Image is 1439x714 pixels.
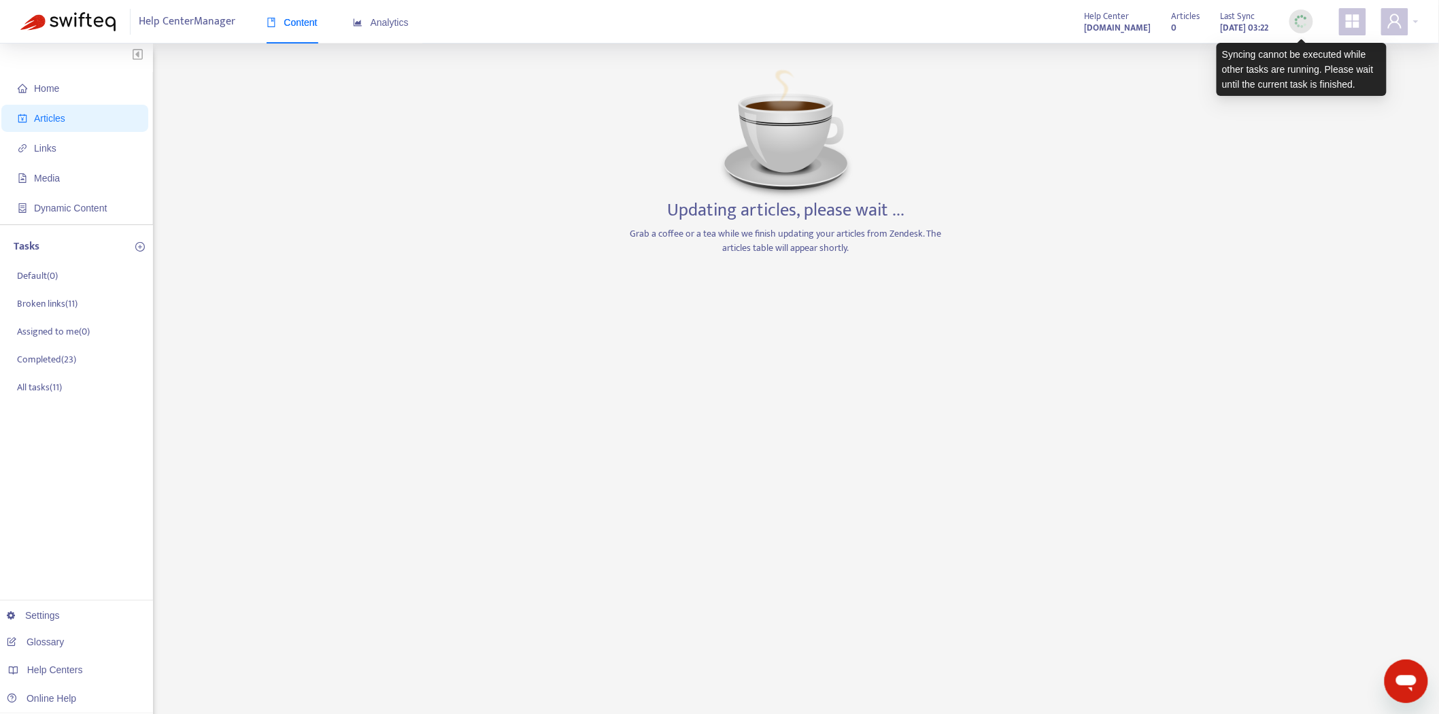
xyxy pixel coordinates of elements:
img: Swifteq [20,12,116,31]
span: Help Center [1085,9,1130,24]
span: area-chart [353,18,362,27]
strong: [DATE] 03:22 [1221,20,1269,35]
strong: 0 [1172,20,1177,35]
span: link [18,143,27,153]
span: Articles [1172,9,1200,24]
span: Dynamic Content [34,203,107,214]
span: account-book [18,114,27,123]
span: file-image [18,173,27,183]
p: Grab a coffee or a tea while we finish updating your articles from Zendesk. The articles table wi... [626,226,946,255]
p: All tasks ( 11 ) [17,380,62,394]
span: Links [34,143,56,154]
span: container [18,203,27,213]
span: plus-circle [135,242,145,252]
span: Help Centers [27,664,83,675]
span: Media [34,173,60,184]
span: Home [34,83,59,94]
span: Help Center Manager [139,9,236,35]
div: Syncing cannot be executed while other tasks are running. Please wait until the current task is f... [1217,43,1387,96]
a: Glossary [7,636,64,647]
iframe: Button to launch messaging window [1385,660,1428,703]
span: appstore [1344,13,1361,29]
p: Broken links ( 11 ) [17,296,78,311]
p: Tasks [14,239,39,255]
a: Settings [7,610,60,621]
p: Completed ( 23 ) [17,352,76,367]
h3: Updating articles, please wait ... [667,200,904,222]
span: Analytics [353,17,409,28]
span: user [1387,13,1403,29]
span: Content [267,17,318,28]
a: [DOMAIN_NAME] [1085,20,1151,35]
a: Online Help [7,693,76,704]
span: book [267,18,276,27]
span: Articles [34,113,65,124]
img: Coffee image [718,64,854,200]
p: Assigned to me ( 0 ) [17,324,90,339]
img: sync_loading.0b5143dde30e3a21642e.gif [1293,13,1310,30]
span: home [18,84,27,93]
span: Last Sync [1221,9,1255,24]
p: Default ( 0 ) [17,269,58,283]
